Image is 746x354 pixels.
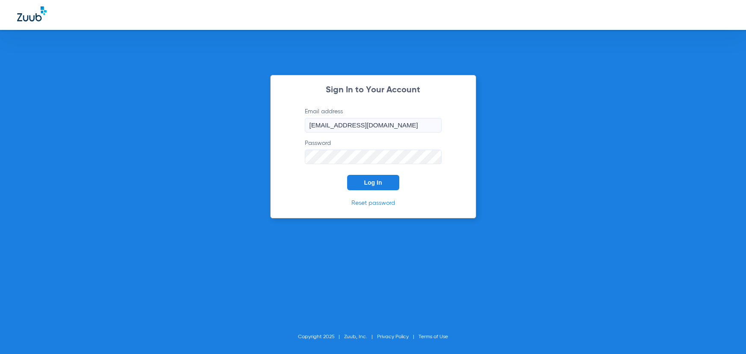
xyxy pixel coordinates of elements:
[292,86,454,94] h2: Sign In to Your Account
[344,333,377,341] li: Zuub, Inc.
[419,334,448,339] a: Terms of Use
[703,313,746,354] iframe: Chat Widget
[305,139,442,164] label: Password
[351,200,395,206] a: Reset password
[305,118,442,133] input: Email address
[305,150,442,164] input: Password
[305,107,442,133] label: Email address
[377,334,409,339] a: Privacy Policy
[298,333,344,341] li: Copyright 2025
[347,175,399,190] button: Log In
[364,179,382,186] span: Log In
[17,6,47,21] img: Zuub Logo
